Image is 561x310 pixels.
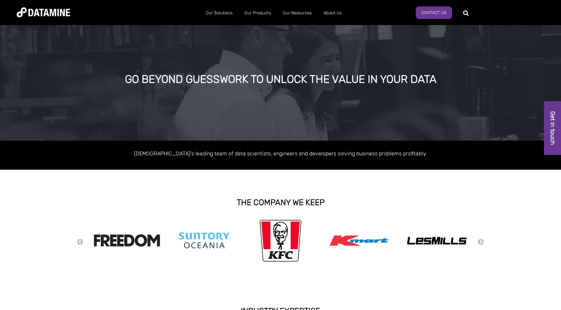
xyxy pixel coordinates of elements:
button: Previous [77,239,83,246]
strong: THE COMPANY WE KEEP [237,198,325,207]
button: Next [478,239,484,246]
a: Our Solutions [200,4,238,22]
img: kfc [259,218,302,263]
div: GO BEYOND GUESSWORK TO UNLOCK THE VALUE IN YOUR DATA [65,73,497,86]
img: Suntory Oceania [171,221,238,259]
img: Les Mills Logo [403,235,470,247]
a: Our Resources [277,4,318,22]
a: About Us [318,4,348,22]
img: Datamine [17,7,70,17]
img: Kmart logo [326,220,393,261]
p: [DEMOGRAPHIC_DATA]'s leading team of data scientists, engineers and developers solving business p... [90,149,471,158]
a: Contact us [416,6,452,19]
a: Get in touch [544,101,561,155]
img: Freedom logo [93,234,160,247]
a: Our Products [238,4,277,22]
